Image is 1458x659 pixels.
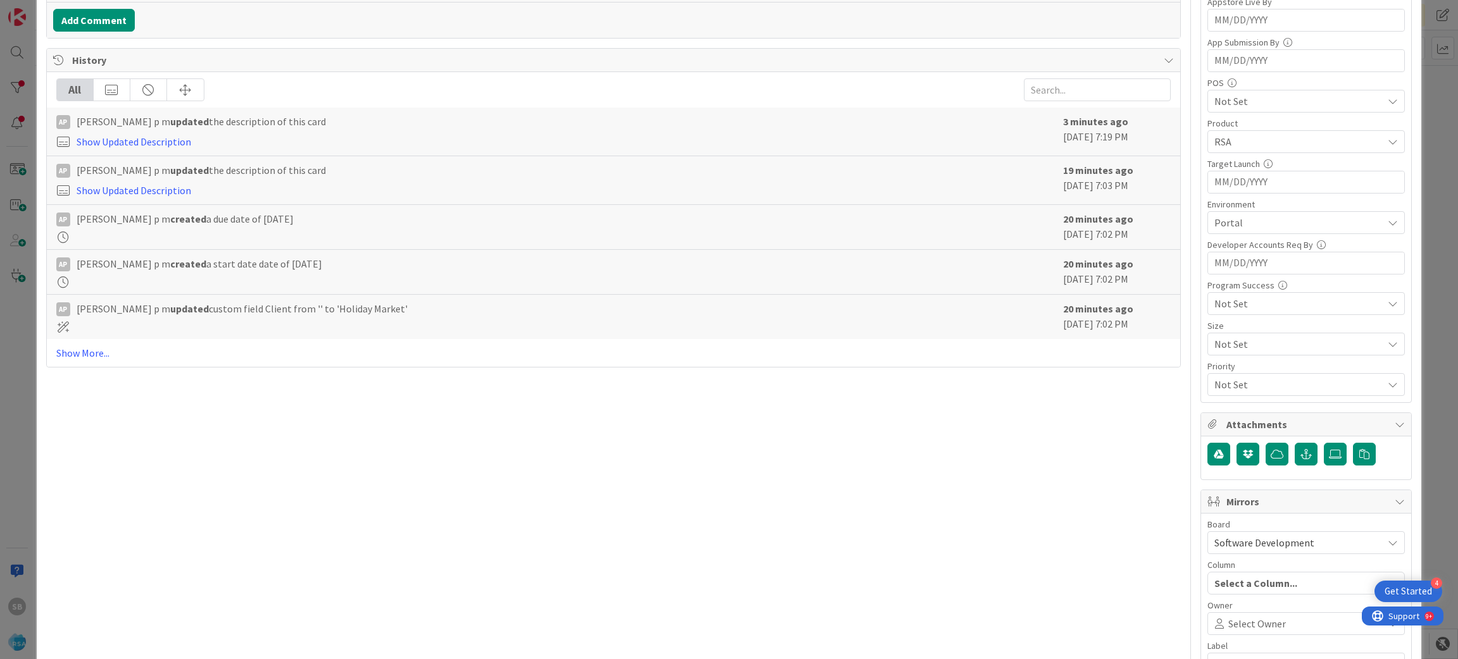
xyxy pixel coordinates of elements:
[1214,9,1398,31] input: MM/DD/YYYY
[77,301,408,316] span: [PERSON_NAME] p m custom field Client from '' to 'Holiday Market'
[1024,78,1171,101] input: Search...
[1207,362,1405,371] div: Priority
[170,302,209,315] b: updated
[56,212,70,226] div: Ap
[170,115,209,128] b: updated
[77,211,294,226] span: [PERSON_NAME] p m a due date of [DATE]
[1063,164,1133,176] b: 19 minutes ago
[1063,301,1171,333] div: [DATE] 7:02 PM
[1214,50,1398,71] input: MM/DD/YYYY
[72,52,1158,68] span: History
[1385,585,1432,598] div: Get Started
[1214,296,1383,311] span: Not Set
[1214,575,1297,591] span: Select a Column...
[1063,256,1171,288] div: [DATE] 7:02 PM
[1214,536,1314,549] span: Software Development
[1214,94,1383,109] span: Not Set
[1214,335,1376,353] span: Not Set
[1207,78,1405,87] div: POS
[64,5,70,15] div: 9+
[170,257,206,270] b: created
[1207,240,1405,249] div: Developer Accounts Req By
[1207,560,1235,569] span: Column
[77,184,191,197] a: Show Updated Description
[56,302,70,316] div: Ap
[57,79,94,101] div: All
[1374,581,1442,602] div: Open Get Started checklist, remaining modules: 4
[77,163,326,178] span: [PERSON_NAME] p m the description of this card
[1063,114,1171,149] div: [DATE] 7:19 PM
[1207,321,1405,330] div: Size
[56,164,70,178] div: Ap
[1063,115,1128,128] b: 3 minutes ago
[1063,257,1133,270] b: 20 minutes ago
[77,114,326,129] span: [PERSON_NAME] p m the description of this card
[1207,119,1405,128] div: Product
[1063,212,1133,225] b: 20 minutes ago
[27,2,58,17] span: Support
[1207,200,1405,209] div: Environment
[1214,376,1376,393] span: Not Set
[1431,577,1442,589] div: 4
[1207,572,1405,594] button: Select a Column...
[1207,38,1405,47] div: App Submission By
[1207,601,1233,610] span: Owner
[53,9,135,32] button: Add Comment
[77,256,322,271] span: [PERSON_NAME] p m a start date date of [DATE]
[56,257,70,271] div: Ap
[1207,159,1405,168] div: Target Launch
[1207,520,1230,529] span: Board
[56,115,70,129] div: Ap
[1063,211,1171,243] div: [DATE] 7:02 PM
[1207,641,1228,650] span: Label
[170,164,209,176] b: updated
[1063,163,1171,198] div: [DATE] 7:03 PM
[1214,215,1383,230] span: Portal
[56,345,1171,360] a: Show More...
[1207,281,1405,290] div: Program Success
[1214,134,1383,149] span: RSA
[77,135,191,148] a: Show Updated Description
[1226,494,1388,509] span: Mirrors
[1228,616,1286,631] span: Select Owner
[1214,252,1398,274] input: MM/DD/YYYY
[1214,171,1398,193] input: MM/DD/YYYY
[170,212,206,225] b: created
[1063,302,1133,315] b: 20 minutes ago
[1226,417,1388,432] span: Attachments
